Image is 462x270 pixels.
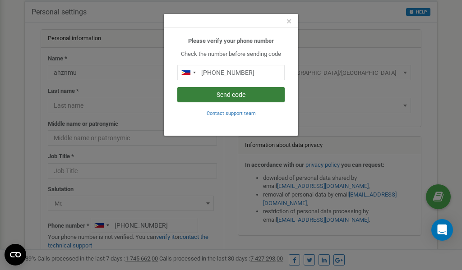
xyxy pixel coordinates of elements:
button: Open CMP widget [5,244,26,265]
button: Send code [177,87,285,102]
input: 0905 123 4567 [177,65,285,80]
div: Telephone country code [178,65,199,80]
a: Contact support team [207,110,256,116]
small: Contact support team [207,110,256,116]
b: Please verify your phone number [188,37,274,44]
p: Check the number before sending code [177,50,285,59]
div: Open Intercom Messenger [431,219,453,241]
button: Close [286,17,291,26]
span: × [286,16,291,27]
